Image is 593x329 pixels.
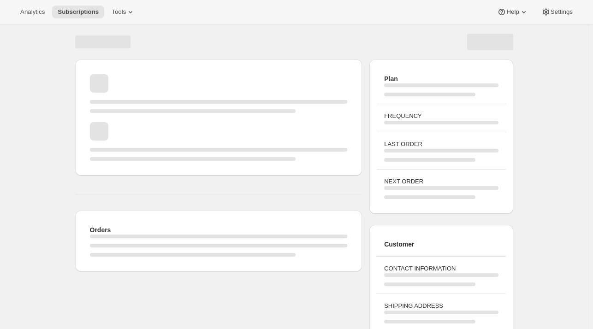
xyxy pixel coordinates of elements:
[384,140,498,149] h3: LAST ORDER
[384,240,498,249] h2: Customer
[112,8,126,16] span: Tools
[506,8,519,16] span: Help
[20,8,45,16] span: Analytics
[492,6,534,18] button: Help
[384,112,498,121] h3: FREQUENCY
[15,6,50,18] button: Analytics
[536,6,578,18] button: Settings
[384,301,498,311] h3: SHIPPING ADDRESS
[106,6,141,18] button: Tools
[551,8,573,16] span: Settings
[384,74,498,83] h2: Plan
[58,8,99,16] span: Subscriptions
[384,177,498,186] h3: NEXT ORDER
[52,6,104,18] button: Subscriptions
[90,225,348,235] h2: Orders
[384,264,498,273] h3: CONTACT INFORMATION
